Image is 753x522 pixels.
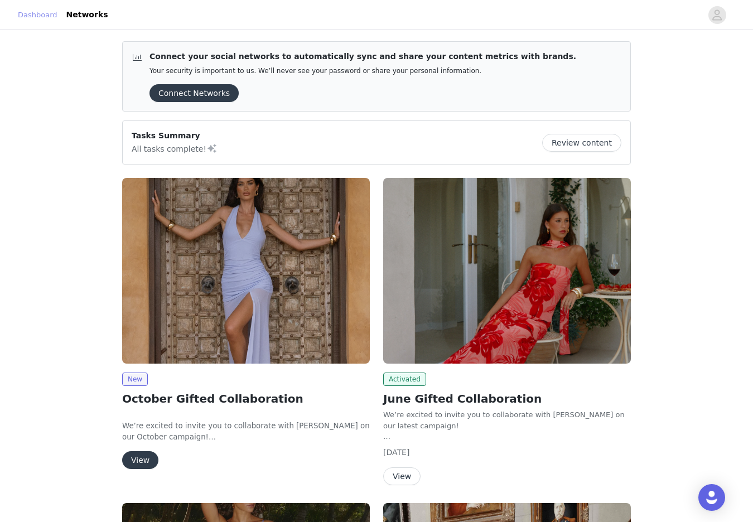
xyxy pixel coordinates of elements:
span: Activated [383,373,426,386]
button: View [122,451,158,469]
button: Review content [542,134,621,152]
a: Networks [60,2,115,27]
img: Peppermayo AUS [383,178,631,364]
span: We’re excited to invite you to collaborate with [PERSON_NAME] on our October campaign! [122,422,370,441]
p: Tasks Summary [132,130,218,142]
div: We’re excited to invite you to collaborate with [PERSON_NAME] on our latest campaign! [383,409,631,431]
span: New [122,373,148,386]
p: Connect your social networks to automatically sync and share your content metrics with brands. [149,51,576,62]
div: Open Intercom Messenger [698,484,725,511]
a: View [383,472,421,481]
button: View [383,467,421,485]
a: Dashboard [18,9,57,21]
a: View [122,456,158,465]
h2: June Gifted Collaboration [383,390,631,407]
button: Connect Networks [149,84,239,102]
p: Your security is important to us. We’ll never see your password or share your personal information. [149,67,576,75]
p: All tasks complete! [132,142,218,155]
img: Peppermayo EU [122,178,370,364]
span: [DATE] [383,448,409,457]
div: avatar [712,6,722,24]
h2: October Gifted Collaboration [122,390,370,407]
